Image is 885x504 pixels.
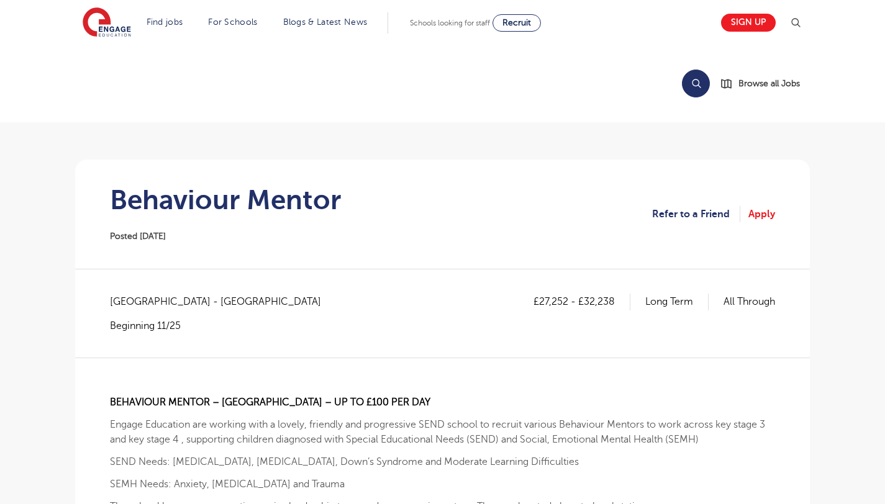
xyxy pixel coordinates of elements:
[83,7,131,38] img: Engage Education
[110,477,775,492] p: SEMH Needs: Anxiety, [MEDICAL_DATA] and Trauma
[147,17,183,27] a: Find jobs
[645,294,709,310] p: Long Term
[652,206,740,222] a: Refer to a Friend
[748,206,775,222] a: Apply
[208,17,257,27] a: For Schools
[110,184,341,215] h1: Behaviour Mentor
[682,70,710,97] button: Search
[110,397,430,408] span: BEHAVIOUR MENTOR – [GEOGRAPHIC_DATA] – UP TO £100 PER DAY
[110,319,334,333] p: Beginning 11/25
[738,76,800,91] span: Browse all Jobs
[502,18,531,27] span: Recruit
[721,14,776,32] a: Sign up
[110,454,775,469] p: SEND Needs: [MEDICAL_DATA], [MEDICAL_DATA], Down’s Syndrome and Moderate Learning Difficulties
[110,417,775,447] p: Engage Education are working with a lovely, friendly and progressive SEND school to recruit vario...
[110,294,334,310] span: [GEOGRAPHIC_DATA] - [GEOGRAPHIC_DATA]
[533,294,630,310] p: £27,252 - £32,238
[724,294,775,310] p: All Through
[110,232,166,241] span: Posted [DATE]
[283,17,368,27] a: Blogs & Latest News
[720,76,810,91] a: Browse all Jobs
[410,19,490,27] span: Schools looking for staff
[492,14,541,32] a: Recruit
